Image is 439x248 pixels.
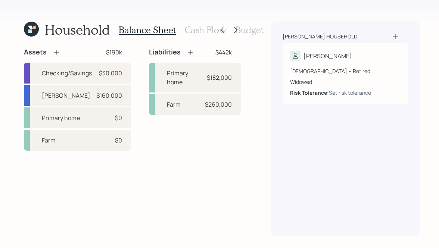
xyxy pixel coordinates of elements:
div: $182,000 [207,73,232,82]
div: $160,000 [96,91,122,100]
div: Widowed [290,78,401,86]
div: Set risk tolerance [329,89,371,97]
div: $0 [115,113,122,122]
h3: Cash Flow [185,25,226,35]
div: [PERSON_NAME] [303,51,352,60]
div: Primary home [42,113,80,122]
div: $30,000 [99,69,122,78]
div: [PERSON_NAME] household [283,33,357,40]
div: [PERSON_NAME] [42,91,90,100]
div: $190k [106,48,122,57]
h3: Budget [235,25,264,35]
h1: Household [45,22,110,38]
div: $0 [115,136,122,145]
div: [DEMOGRAPHIC_DATA] • Retired [290,67,401,75]
div: Checking/Savings [42,69,92,78]
h4: Liabilities [149,48,181,56]
div: $260,000 [205,100,232,109]
div: Farm [167,100,181,109]
h4: Assets [24,48,47,56]
div: Primary home [167,69,202,87]
h3: Balance Sheet [119,25,176,35]
b: Risk Tolerance: [290,89,329,96]
div: Farm [42,136,56,145]
div: $442k [215,48,232,57]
